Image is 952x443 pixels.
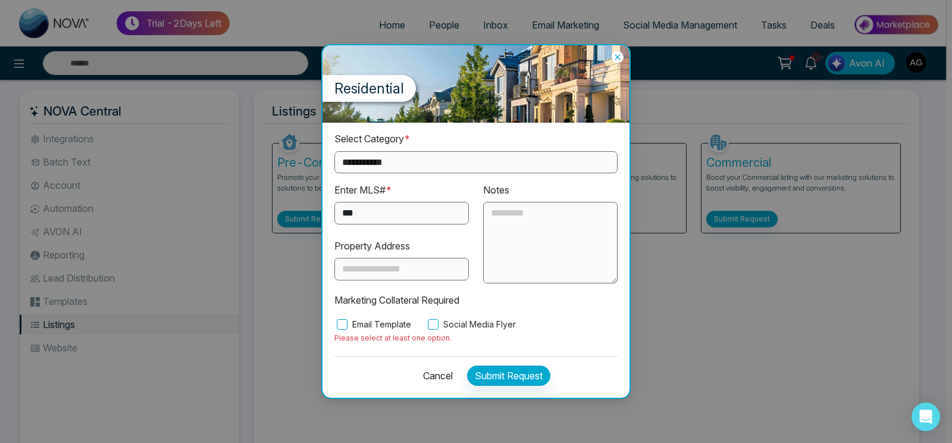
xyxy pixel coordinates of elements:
[416,366,453,386] button: Cancel
[425,318,516,331] label: Social Media Flyer
[322,75,416,102] label: Residential
[467,366,550,386] button: Submit Request
[337,319,347,330] input: Email Template
[428,319,439,330] input: Social Media Flyer
[334,333,452,342] span: Please select at least one option.
[912,403,940,431] div: Open Intercom Messenger
[334,239,410,254] label: Property Address
[483,183,509,198] label: Notes
[334,132,411,146] label: Select Category
[334,293,618,308] p: Marketing Collateral Required
[334,183,392,198] label: Enter MLS#
[334,318,411,331] label: Email Template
